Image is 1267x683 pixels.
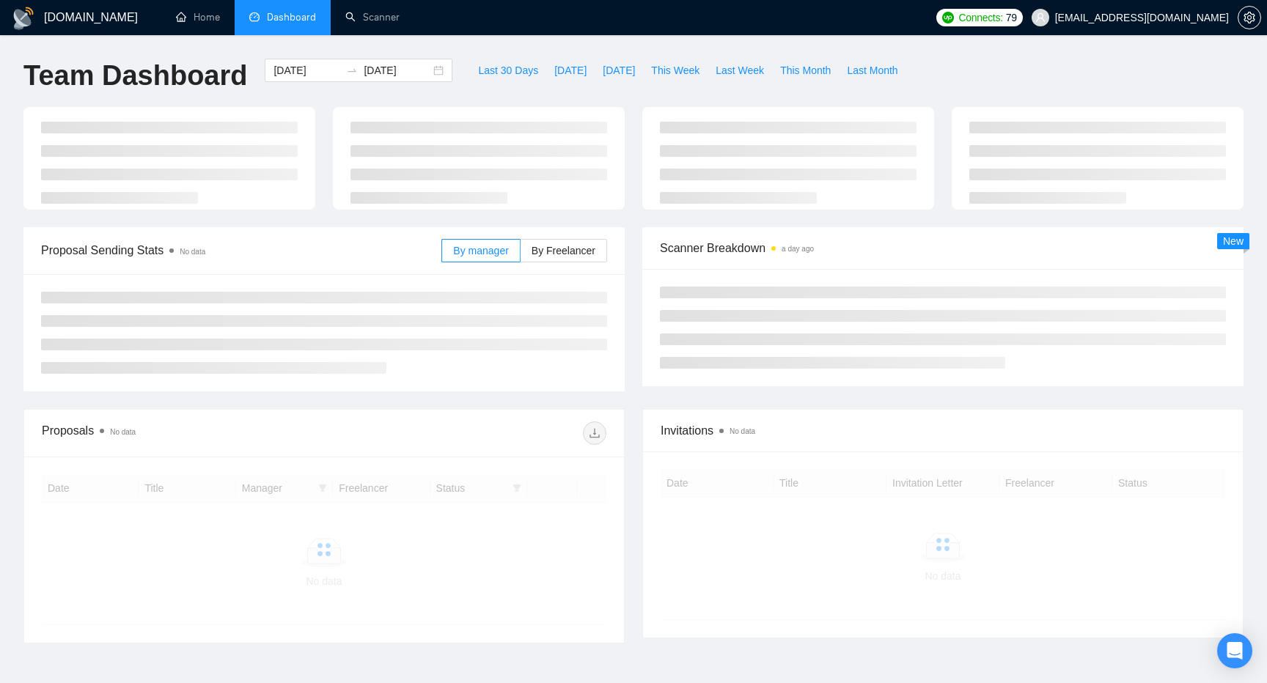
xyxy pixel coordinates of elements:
[41,241,441,259] span: Proposal Sending Stats
[176,11,220,23] a: homeHome
[470,59,546,82] button: Last 30 Days
[478,62,538,78] span: Last 30 Days
[643,59,708,82] button: This Week
[249,12,260,22] span: dashboard
[1223,235,1244,247] span: New
[603,62,635,78] span: [DATE]
[1238,12,1261,23] a: setting
[532,245,595,256] span: By Freelancer
[546,59,595,82] button: [DATE]
[346,64,358,76] span: to
[958,10,1002,26] span: Connects:
[42,421,324,445] div: Proposals
[942,12,954,23] img: upwork-logo.png
[661,421,1225,440] span: Invitations
[1006,10,1017,26] span: 79
[716,62,764,78] span: Last Week
[346,64,358,76] span: swap-right
[1217,633,1252,668] div: Open Intercom Messenger
[453,245,508,256] span: By manager
[267,11,316,23] span: Dashboard
[595,59,643,82] button: [DATE]
[847,62,897,78] span: Last Month
[772,59,839,82] button: This Month
[345,11,400,23] a: searchScanner
[273,62,340,78] input: Start date
[651,62,699,78] span: This Week
[554,62,587,78] span: [DATE]
[730,427,755,435] span: No data
[180,248,205,256] span: No data
[364,62,430,78] input: End date
[708,59,772,82] button: Last Week
[780,62,831,78] span: This Month
[782,245,814,253] time: a day ago
[1238,12,1260,23] span: setting
[110,428,136,436] span: No data
[23,59,247,93] h1: Team Dashboard
[12,7,35,30] img: logo
[839,59,906,82] button: Last Month
[1035,12,1046,23] span: user
[660,239,1226,257] span: Scanner Breakdown
[1238,6,1261,29] button: setting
